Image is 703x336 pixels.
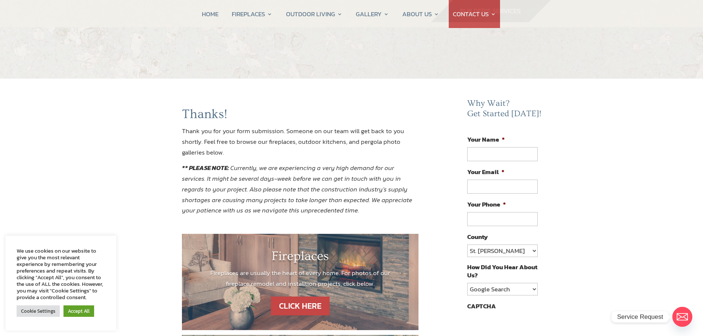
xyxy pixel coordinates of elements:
[271,297,330,315] a: CLICK HERE
[467,302,496,310] label: CAPTCHA
[17,247,105,301] div: We use cookies on our website to give you the most relevant experience by remembering your prefer...
[467,135,505,143] label: Your Name
[182,126,419,158] p: Thank you for your form submission. Someone on our team will get back to you shortly. Feel free t...
[182,163,229,173] strong: ** PLEASE NOTE:
[17,305,60,317] a: Cookie Settings
[467,168,504,176] label: Your Email
[467,233,488,241] label: County
[182,163,412,215] em: Currently, we are experiencing a very high demand for our services. It might be several days-week...
[204,249,397,268] h1: Fireplaces
[182,107,419,126] h1: Thanks!
[204,268,397,289] p: Fireplaces are usually the heart of every home. For photos of our fireplace remodel and installti...
[672,307,692,327] a: Email
[467,263,537,279] label: How Did You Hear About Us?
[467,200,506,208] label: Your Phone
[467,98,543,122] h2: Why Wait? Get Started [DATE]!
[63,305,94,317] a: Accept All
